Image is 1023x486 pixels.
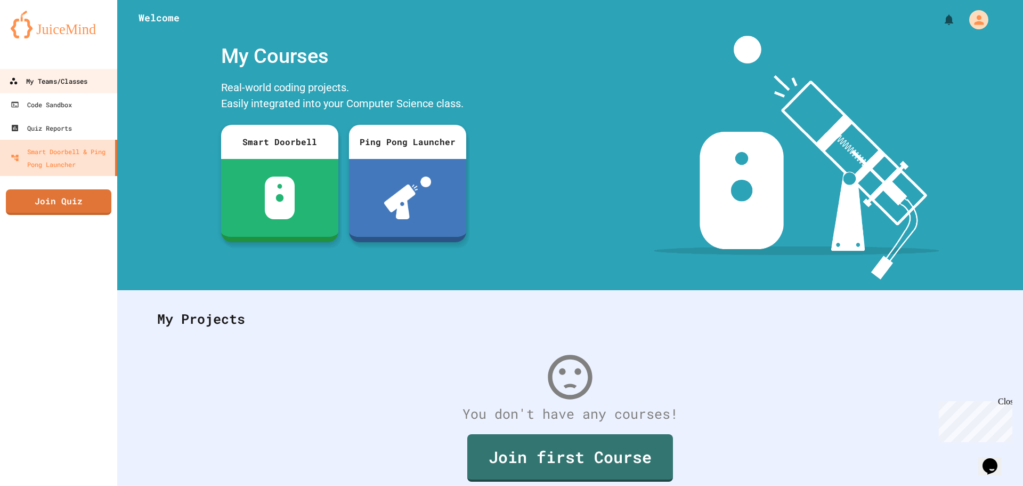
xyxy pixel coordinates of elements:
[11,98,72,111] div: Code Sandbox
[935,397,1012,442] iframe: chat widget
[221,125,338,159] div: Smart Doorbell
[9,75,87,88] div: My Teams/Classes
[467,434,673,482] a: Join first Course
[978,443,1012,475] iframe: chat widget
[147,298,994,340] div: My Projects
[6,189,111,215] a: Join Quiz
[384,177,432,219] img: ppl-with-ball.png
[4,4,74,68] div: Chat with us now!Close
[216,77,472,117] div: Real-world coding projects. Easily integrated into your Computer Science class.
[11,122,72,134] div: Quiz Reports
[11,11,107,38] img: logo-orange.svg
[958,7,991,32] div: My Account
[216,36,472,77] div: My Courses
[654,36,939,280] img: banner-image-my-projects.png
[265,177,295,219] img: sdb-white.svg
[923,11,958,29] div: My Notifications
[147,404,994,424] div: You don't have any courses!
[349,125,466,159] div: Ping Pong Launcher
[11,145,111,171] div: Smart Doorbell & Ping Pong Launcher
